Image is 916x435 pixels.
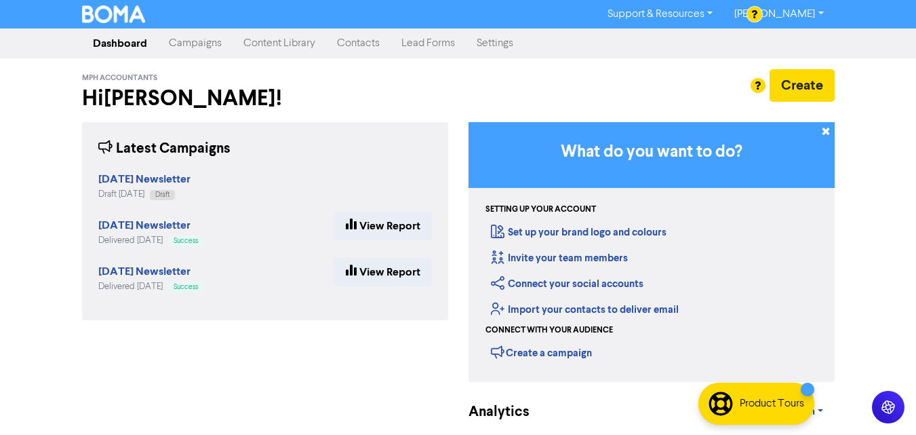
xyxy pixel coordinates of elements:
[491,226,666,239] a: Set up your brand logo and colours
[174,238,198,244] span: Success
[723,3,834,25] a: [PERSON_NAME]
[82,5,146,23] img: BOMA Logo
[98,267,191,278] a: [DATE] Newsletter
[98,265,191,278] strong: [DATE] Newsletter
[491,278,643,290] a: Connect your social accounts
[155,191,170,198] span: Draft
[98,221,191,231] a: [DATE] Newsletter
[485,324,613,337] div: Connect with your audience
[391,30,466,57] a: Lead Forms
[491,303,679,316] a: Import your contacts to deliver email
[82,30,158,57] a: Dashboard
[82,86,448,111] h2: Hi [PERSON_NAME] !
[848,370,916,435] iframe: Chat Widget
[469,122,835,382] div: Getting Started in BOMA
[489,143,814,162] h3: What do you want to do?
[770,69,835,102] button: Create
[597,3,723,25] a: Support & Resources
[233,30,326,57] a: Content Library
[469,402,513,423] div: Analytics
[326,30,391,57] a: Contacts
[82,73,157,83] span: MPH Accountants
[174,284,198,290] span: Success
[98,219,191,232] strong: [DATE] Newsletter
[491,342,592,362] div: Create a campaign
[98,138,231,159] div: Latest Campaigns
[491,252,628,265] a: Invite your team members
[98,172,191,186] strong: [DATE] Newsletter
[334,212,432,240] a: View Report
[98,188,191,201] div: Draft [DATE]
[98,174,191,185] a: [DATE] Newsletter
[334,258,432,286] a: View Report
[485,204,596,216] div: Setting up your account
[466,30,524,57] a: Settings
[98,280,203,293] div: Delivered [DATE]
[98,234,203,247] div: Delivered [DATE]
[158,30,233,57] a: Campaigns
